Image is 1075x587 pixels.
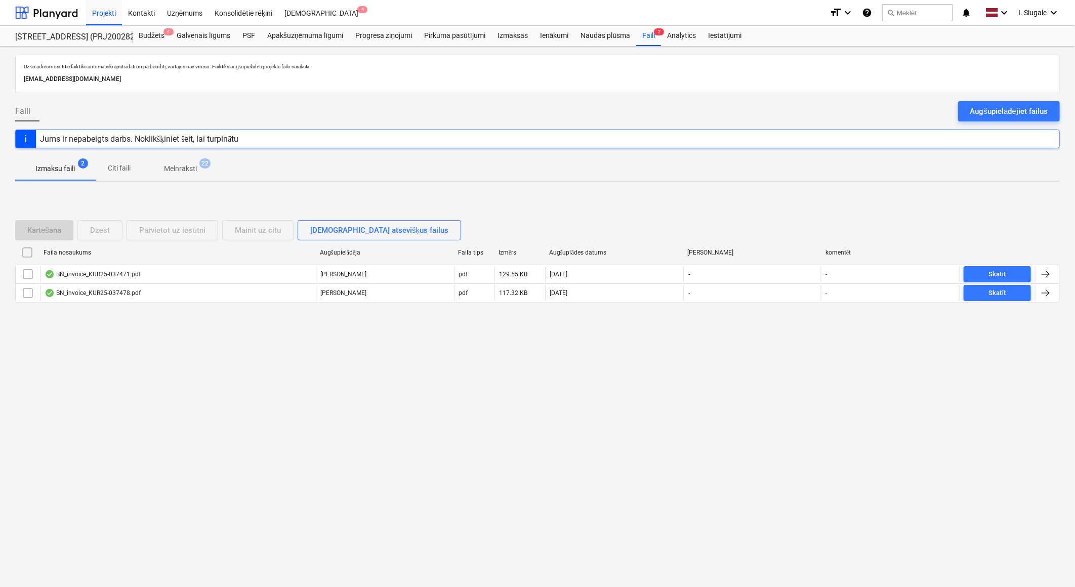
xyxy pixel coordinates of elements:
[636,26,661,46] div: Faili
[261,26,349,46] a: Apakšuzņēmuma līgumi
[459,271,468,278] div: pdf
[236,26,261,46] a: PSF
[1048,7,1060,19] i: keyboard_arrow_down
[24,74,1051,85] p: [EMAIL_ADDRESS][DOMAIN_NAME]
[1018,9,1047,17] span: I. Siugale
[78,158,88,169] span: 2
[164,163,197,174] p: Melnraksti
[970,105,1048,118] div: Augšupielādējiet failus
[688,270,692,279] span: -
[15,105,30,117] span: Faili
[887,9,895,17] span: search
[1024,538,1075,587] iframe: Chat Widget
[40,134,239,144] div: Jums ir nepabeigts darbs. Noklikšķiniet šeit, lai turpinātu
[459,289,468,297] div: pdf
[958,101,1060,121] button: Augšupielādējiet failus
[825,249,956,257] div: komentēt
[636,26,661,46] a: Faili2
[320,289,366,298] p: [PERSON_NAME]
[133,26,171,46] a: Budžets4
[989,269,1006,280] div: Skatīt
[15,32,120,43] div: [STREET_ADDRESS] (PRJ2002826) 2601978
[320,249,450,257] div: Augšupielādēja
[862,7,872,19] i: Zināšanu pamats
[549,249,679,257] div: Augšuplādes datums
[825,289,827,297] div: -
[830,7,842,19] i: format_size
[310,224,448,237] div: [DEMOGRAPHIC_DATA] atsevišķus failus
[418,26,491,46] a: Pirkuma pasūtījumi
[45,270,55,278] div: OCR pabeigts
[35,163,75,174] p: Izmaksu faili
[661,26,702,46] a: Analytics
[171,26,236,46] a: Galvenais līgums
[702,26,748,46] a: Iestatījumi
[45,289,141,297] div: BN_invoice_KUR25-037478.pdf
[163,28,174,35] span: 4
[499,271,527,278] div: 129.55 KB
[24,63,1051,70] p: Uz šo adresi nosūtītie faili tiks automātiski apstrādāti un pārbaudīti, vai tajos nav vīrusu. Fai...
[688,289,692,298] span: -
[107,163,132,174] p: Citi faili
[133,26,171,46] div: Budžets
[961,7,971,19] i: notifications
[44,249,312,256] div: Faila nosaukums
[687,249,817,256] div: [PERSON_NAME]
[45,289,55,297] div: OCR pabeigts
[654,28,664,35] span: 2
[320,270,366,279] p: [PERSON_NAME]
[842,7,854,19] i: keyboard_arrow_down
[825,271,827,278] div: -
[964,266,1031,282] button: Skatīt
[298,220,461,240] button: [DEMOGRAPHIC_DATA] atsevišķus failus
[534,26,575,46] a: Ienākumi
[199,158,211,169] span: 22
[45,270,141,278] div: BN_invoice_KUR25-037471.pdf
[998,7,1010,19] i: keyboard_arrow_down
[550,289,567,297] div: [DATE]
[491,26,534,46] a: Izmaksas
[499,249,541,257] div: Izmērs
[458,249,490,256] div: Faila tips
[499,289,527,297] div: 117.32 KB
[882,4,953,21] button: Meklēt
[575,26,637,46] a: Naudas plūsma
[550,271,567,278] div: [DATE]
[989,287,1006,299] div: Skatīt
[357,6,367,13] span: 4
[349,26,418,46] a: Progresa ziņojumi
[964,285,1031,301] button: Skatīt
